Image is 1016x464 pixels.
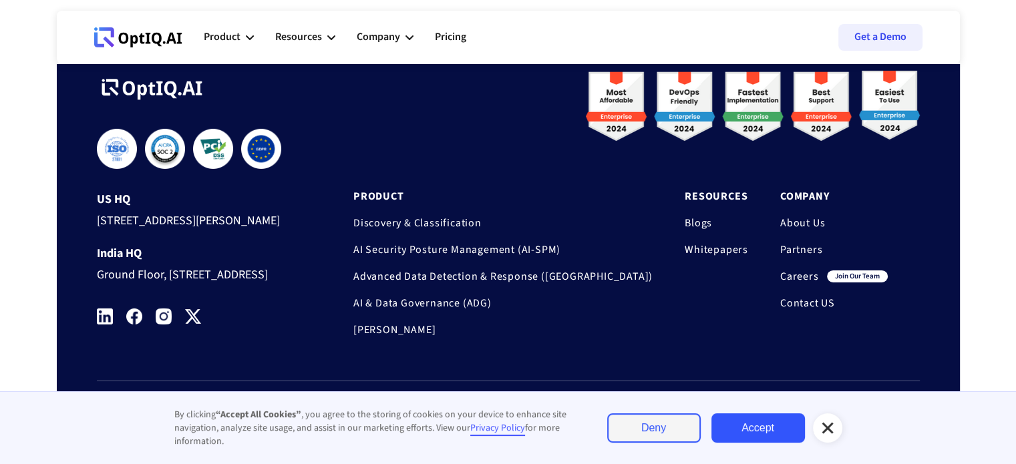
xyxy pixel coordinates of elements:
[97,206,303,231] div: [STREET_ADDRESS][PERSON_NAME]
[685,190,748,203] a: Resources
[204,17,254,57] div: Product
[94,17,182,57] a: Webflow Homepage
[97,260,303,285] div: Ground Floor, [STREET_ADDRESS]
[827,270,888,282] div: join our team
[435,17,466,57] a: Pricing
[470,421,525,436] a: Privacy Policy
[353,270,653,283] a: Advanced Data Detection & Response ([GEOGRAPHIC_DATA])
[353,323,653,336] a: [PERSON_NAME]
[685,216,748,230] a: Blogs
[174,408,580,448] div: By clicking , you agree to the storing of cookies on your device to enhance site navigation, anal...
[780,296,888,310] a: Contact US
[780,270,819,283] a: Careers
[838,24,922,51] a: Get a Demo
[97,247,303,260] div: India HQ
[275,28,322,46] div: Resources
[780,243,888,256] a: Partners
[97,193,303,206] div: US HQ
[780,216,888,230] a: About Us
[216,408,301,421] strong: “Accept All Cookies”
[204,28,240,46] div: Product
[275,17,335,57] div: Resources
[353,216,653,230] a: Discovery & Classification
[357,17,413,57] div: Company
[607,413,701,443] a: Deny
[780,190,888,203] a: Company
[353,296,653,310] a: AI & Data Governance (ADG)
[711,413,805,443] a: Accept
[353,243,653,256] a: AI Security Posture Management (AI-SPM)
[357,28,400,46] div: Company
[353,190,653,203] a: Product
[685,243,748,256] a: Whitepapers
